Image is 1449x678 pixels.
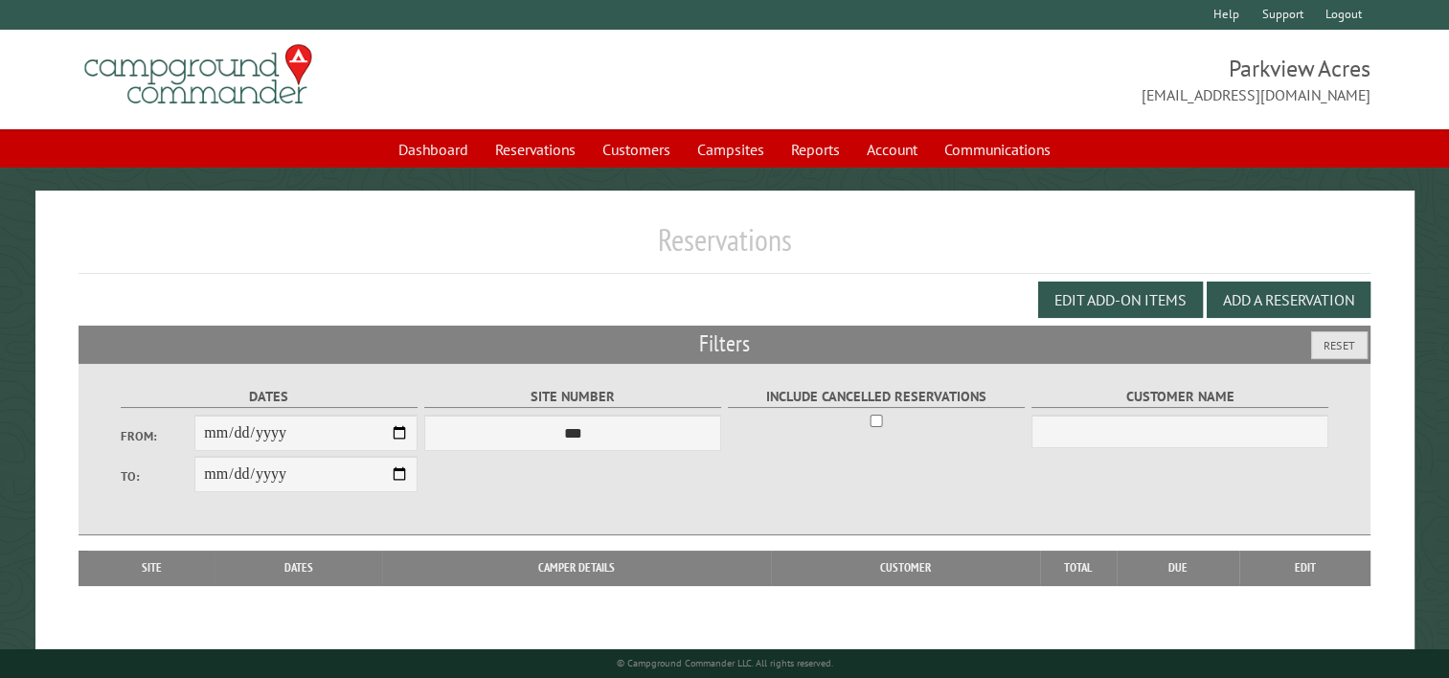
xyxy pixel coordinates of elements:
th: Edit [1239,551,1370,585]
button: Reset [1311,331,1368,359]
h2: Filters [79,326,1370,362]
label: Include Cancelled Reservations [728,386,1026,408]
th: Dates [215,551,382,585]
a: Customers [591,131,682,168]
button: Add a Reservation [1207,282,1370,318]
a: Dashboard [387,131,480,168]
a: Account [855,131,929,168]
h1: Reservations [79,221,1370,274]
th: Total [1040,551,1117,585]
th: Camper Details [382,551,771,585]
a: Reports [780,131,851,168]
label: Dates [121,386,419,408]
label: Customer Name [1031,386,1329,408]
button: Edit Add-on Items [1038,282,1203,318]
a: Campsites [686,131,776,168]
img: Campground Commander [79,37,318,112]
span: Parkview Acres [EMAIL_ADDRESS][DOMAIN_NAME] [725,53,1371,106]
th: Customer [771,551,1040,585]
a: Communications [933,131,1062,168]
label: To: [121,467,195,486]
th: Site [88,551,215,585]
a: Reservations [484,131,587,168]
label: Site Number [424,386,722,408]
label: From: [121,427,195,445]
th: Due [1117,551,1239,585]
small: © Campground Commander LLC. All rights reserved. [617,657,833,669]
